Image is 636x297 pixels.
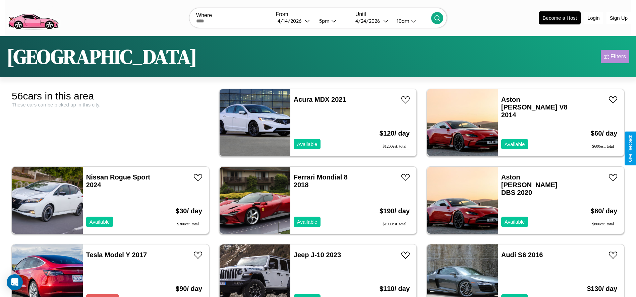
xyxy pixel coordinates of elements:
h3: $ 30 / day [176,201,202,222]
p: Available [505,140,525,149]
button: Filters [601,50,629,63]
a: Jeep J-10 2023 [294,251,341,258]
div: 5pm [316,18,331,24]
div: $ 800 est. total [591,222,617,227]
a: Aston [PERSON_NAME] V8 2014 [501,96,568,119]
label: Until [355,11,431,17]
div: Filters [611,53,626,60]
p: Available [297,140,317,149]
label: Where [196,12,272,18]
img: logo [5,3,61,31]
h1: [GEOGRAPHIC_DATA] [7,43,197,70]
p: Available [90,217,110,226]
h3: $ 190 / day [380,201,410,222]
div: 56 cars in this area [12,90,209,102]
button: 5pm [314,17,352,24]
button: 10am [391,17,431,24]
div: Give Feedback [628,135,633,162]
h3: $ 120 / day [380,123,410,144]
div: 4 / 24 / 2026 [355,18,383,24]
a: Audi S6 2016 [501,251,543,258]
h3: $ 60 / day [591,123,617,144]
button: Login [584,12,603,24]
h3: $ 80 / day [591,201,617,222]
a: Nissan Rogue Sport 2024 [86,173,150,189]
p: Available [505,217,525,226]
a: Ferrari Mondial 8 2018 [294,173,348,189]
a: Aston [PERSON_NAME] DBS 2020 [501,173,558,196]
button: Sign Up [606,12,631,24]
div: $ 1900 est. total [380,222,410,227]
label: From [276,11,351,17]
p: Available [297,217,317,226]
div: $ 300 est. total [176,222,202,227]
div: Open Intercom Messenger [7,274,23,290]
a: Tesla Model Y 2017 [86,251,147,258]
div: These cars can be picked up in this city. [12,102,209,107]
button: 4/14/2026 [276,17,313,24]
button: Become a Host [539,11,581,24]
div: $ 1200 est. total [380,144,410,149]
a: Acura MDX 2021 [294,96,346,103]
div: 4 / 14 / 2026 [278,18,305,24]
div: 10am [393,18,411,24]
div: $ 600 est. total [591,144,617,149]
